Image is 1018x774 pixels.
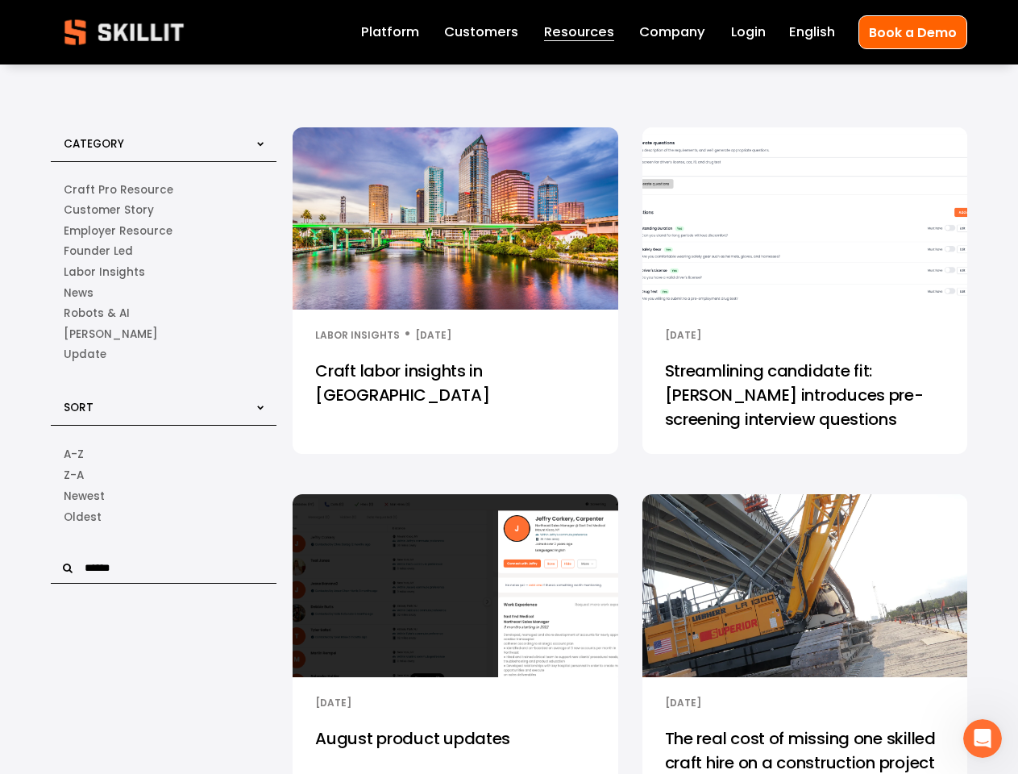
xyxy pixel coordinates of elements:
time: [DATE] [665,328,701,342]
a: Alphabetical [64,464,264,485]
img: Streamlining candidate fit: Skillit introduces pre-screening interview questions [640,126,968,310]
a: Craft Pro Resource [64,180,264,201]
time: [DATE] [665,696,701,709]
a: Update [64,344,264,365]
a: Sam [64,324,264,345]
div: language picker [789,21,835,44]
a: Customer Story [64,200,264,221]
a: Company [639,21,705,44]
span: English [789,23,835,43]
span: Oldest [64,509,102,526]
a: Robots & AI [64,303,264,324]
img: The real cost of missing one skilled craft hire on a construction project [640,493,968,678]
a: Login [731,21,766,44]
a: Labor Insights [64,262,264,283]
img: Craft labor insights in Tampa [291,126,619,310]
iframe: Intercom live chat [963,719,1002,758]
a: Book a Demo [858,15,967,48]
a: Alphabetical [64,443,264,464]
a: Date [64,506,264,527]
a: Employer Resource [64,221,264,242]
time: [DATE] [415,328,451,342]
img: Skillit [51,8,197,56]
a: Craft labor insights in [GEOGRAPHIC_DATA] [293,346,617,454]
a: Labor Insights [315,328,400,342]
span: Z-A [64,467,84,485]
a: Platform [361,21,419,44]
span: A-Z [64,446,84,464]
span: Newest [64,488,105,506]
span: Category [64,136,124,152]
span: Sort [64,400,93,415]
a: Date [64,485,264,506]
span: Resources [544,23,614,43]
time: [DATE] [315,696,351,709]
a: Streamlining candidate fit: [PERSON_NAME] introduces pre-screening interview questions [642,346,967,454]
a: Customers [444,21,518,44]
img: August product updates [291,493,619,678]
a: Founder Led [64,241,264,262]
a: folder dropdown [544,21,614,44]
a: News [64,283,264,304]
